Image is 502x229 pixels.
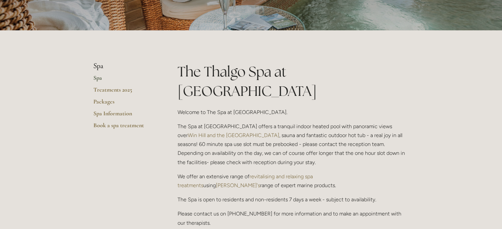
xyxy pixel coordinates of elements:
a: [PERSON_NAME]'s [216,182,260,188]
p: Please contact us on [PHONE_NUMBER] for more information and to make an appointment with our ther... [178,209,409,227]
p: The Spa is open to residents and non-residents 7 days a week - subject to availability. [178,195,409,204]
p: Welcome to The Spa at [GEOGRAPHIC_DATA]. [178,108,409,117]
a: Packages [93,98,156,110]
a: Win Hill and the [GEOGRAPHIC_DATA] [188,132,279,138]
a: Spa [93,74,156,86]
a: Book a spa treatment [93,122,156,133]
li: Spa [93,62,156,71]
a: Treatments 2025 [93,86,156,98]
p: We offer an extensive range of using range of expert marine products. [178,172,409,190]
a: Spa Information [93,110,156,122]
h1: The Thalgo Spa at [GEOGRAPHIC_DATA] [178,62,409,101]
p: The Spa at [GEOGRAPHIC_DATA] offers a tranquil indoor heated pool with panoramic views over , sau... [178,122,409,167]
